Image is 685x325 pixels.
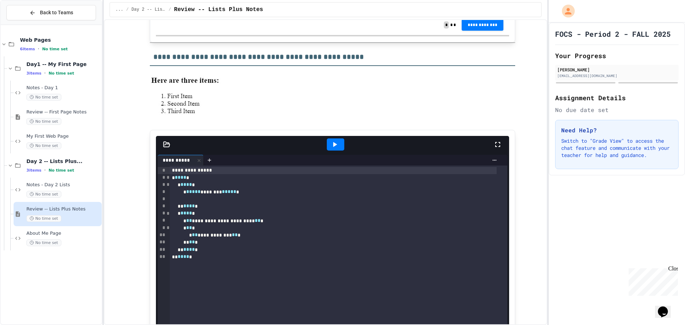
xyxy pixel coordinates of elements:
[38,46,39,52] span: •
[557,66,676,73] div: [PERSON_NAME]
[116,7,123,12] span: ...
[26,118,61,125] span: No time set
[26,239,61,246] span: No time set
[26,94,61,101] span: No time set
[3,3,49,45] div: Chat with us now!Close
[557,73,676,78] div: [EMAIL_ADDRESS][DOMAIN_NAME]
[132,7,166,12] span: Day 2 -- Lists Plus...
[44,70,46,76] span: •
[126,7,128,12] span: /
[26,71,41,76] span: 3 items
[561,126,673,134] h3: Need Help?
[26,191,61,198] span: No time set
[20,47,35,51] span: 6 items
[655,296,678,318] iframe: chat widget
[169,7,171,12] span: /
[26,61,100,67] span: Day1 -- My First Page
[49,168,74,173] span: No time set
[554,3,577,19] div: My Account
[20,37,100,43] span: Web Pages
[26,215,61,222] span: No time set
[26,133,100,139] span: My First Web Page
[26,109,100,115] span: Review -- First Page Notes
[42,47,68,51] span: No time set
[26,168,41,173] span: 3 items
[26,182,100,188] span: Notes - Day 2 Lists
[26,142,61,149] span: No time set
[49,71,74,76] span: No time set
[555,29,671,39] h1: FOCS - Period 2 - FALL 2025
[6,5,96,20] button: Back to Teams
[26,206,100,212] span: Review -- Lists Plus Notes
[555,51,679,61] h2: Your Progress
[26,158,100,164] span: Day 2 -- Lists Plus...
[555,93,679,103] h2: Assignment Details
[555,106,679,114] div: No due date set
[561,137,673,159] p: Switch to "Grade View" to access the chat feature and communicate with your teacher for help and ...
[40,9,73,16] span: Back to Teams
[26,85,100,91] span: Notes - Day 1
[26,230,100,237] span: About Me Page
[44,167,46,173] span: •
[626,265,678,296] iframe: chat widget
[174,5,263,14] span: Review -- Lists Plus Notes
